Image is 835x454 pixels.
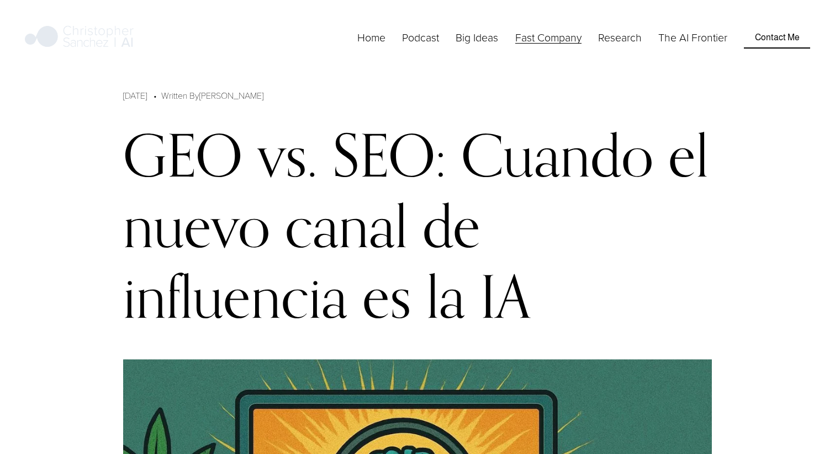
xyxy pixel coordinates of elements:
a: folder dropdown [598,29,642,46]
a: The AI Frontier [658,29,727,46]
div: vs. [257,120,318,190]
div: IA [480,261,531,332]
a: Podcast [402,29,439,46]
div: es [362,261,411,332]
span: Fast Company [515,30,582,45]
a: Contact Me [744,27,810,48]
div: influencia [123,261,347,332]
div: el [668,120,709,190]
a: folder dropdown [456,29,498,46]
div: Written By [161,89,263,102]
a: folder dropdown [515,29,582,46]
span: Big Ideas [456,30,498,45]
div: nuevo [123,190,270,261]
a: Home [357,29,385,46]
span: [DATE] [123,89,147,101]
div: la [426,261,465,332]
div: GEO [123,120,242,190]
div: SEO: [332,120,446,190]
span: Research [598,30,642,45]
div: de [422,190,480,261]
a: [PERSON_NAME] [199,89,263,101]
img: Christopher Sanchez | AI [25,24,134,51]
div: canal [285,190,408,261]
div: Cuando [461,120,653,190]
